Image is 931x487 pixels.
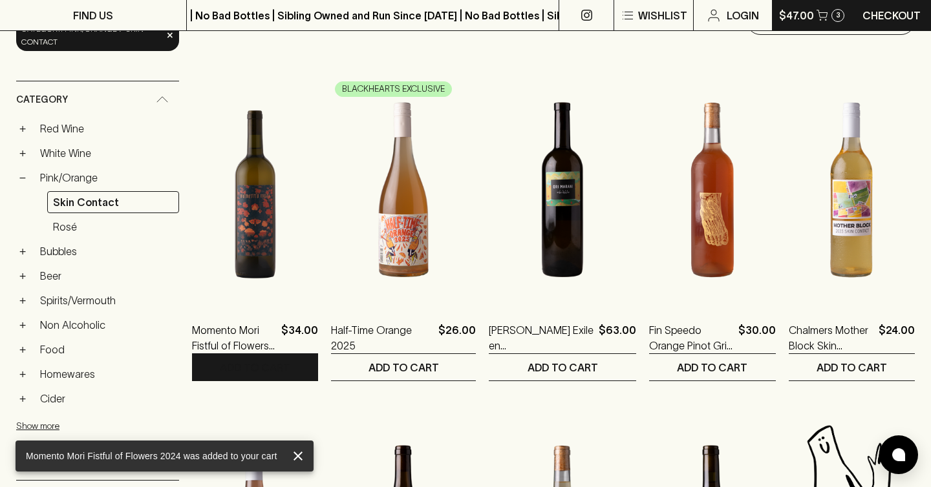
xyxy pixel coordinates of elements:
[192,322,276,353] a: Momento Mori Fistful of Flowers 2024
[489,77,636,303] img: Ori Marani Exile en Caucasus Rkatsiteli 2022
[331,322,433,353] a: Half-Time Orange 2025
[789,77,915,303] img: Chalmers Mother Block Skin Contact White 2023
[34,338,179,360] a: Food
[288,446,308,466] button: close
[34,363,179,385] a: Homewares
[47,191,179,213] a: Skin Contact
[34,388,179,409] a: Cider
[21,23,162,48] span: Category: pink/orange > skin contact
[34,265,179,287] a: Beer
[34,167,179,189] a: Pink/Orange
[16,81,179,118] div: Category
[649,354,775,380] button: ADD TO CART
[192,354,318,380] button: ADD TO CART
[34,240,179,262] a: Bubbles
[34,142,179,164] a: White Wine
[34,314,179,336] a: Non Alcoholic
[47,216,179,238] a: Rosé
[817,360,887,375] p: ADD TO CART
[34,118,179,140] a: Red Wine
[677,360,747,375] p: ADD TO CART
[599,322,636,353] p: $63.00
[73,8,113,23] p: FIND US
[16,122,29,135] button: +
[369,360,439,375] p: ADD TO CART
[16,147,29,160] button: +
[331,77,476,303] img: Half-Time Orange 2025
[220,360,290,375] p: ADD TO CART
[166,28,174,42] span: ×
[862,8,921,23] p: Checkout
[649,77,775,303] img: Fin Speedo Orange Pinot Gris 2024
[836,12,840,19] p: 3
[489,354,636,380] button: ADD TO CART
[16,92,68,108] span: Category
[789,354,915,380] button: ADD TO CART
[528,360,598,375] p: ADD TO CART
[16,343,29,356] button: +
[34,289,179,311] a: Spirits/Vermouth
[331,354,476,380] button: ADD TO CART
[16,171,29,184] button: −
[638,8,687,23] p: Wishlist
[16,412,186,439] button: Show more
[727,8,759,23] p: Login
[16,392,29,405] button: +
[16,294,29,307] button: +
[879,322,915,353] p: $24.00
[26,444,277,468] div: Momento Mori Fistful of Flowers 2024 was added to your cart
[789,322,873,353] a: Chalmers Mother Block Skin Contact White 2023
[738,322,776,353] p: $30.00
[16,245,29,258] button: +
[892,448,905,461] img: bubble-icon
[438,322,476,353] p: $26.00
[649,322,733,353] a: Fin Speedo Orange Pinot Gris 2024
[281,322,318,353] p: $34.00
[16,269,29,282] button: +
[16,368,29,380] button: +
[192,77,318,303] img: Momento Mori Fistful of Flowers 2024
[16,318,29,331] button: +
[489,322,594,353] a: [PERSON_NAME] Exile en [GEOGRAPHIC_DATA] Rkatsiteli 2022
[779,8,814,23] p: $47.00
